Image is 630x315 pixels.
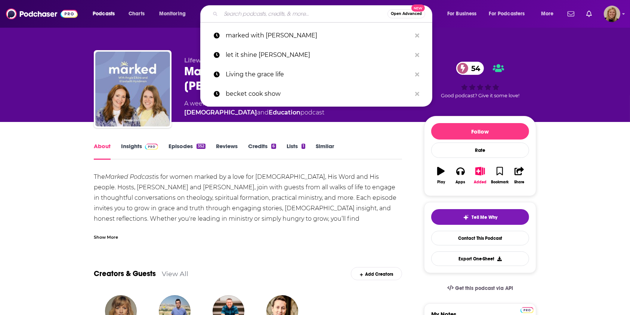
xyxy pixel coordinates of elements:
div: Bookmark [491,180,509,184]
a: Creators & Guests [94,269,156,278]
a: marked with [PERSON_NAME] [200,26,432,45]
em: Podcast [130,173,154,180]
span: 54 [464,62,484,75]
span: Open Advanced [391,12,422,16]
span: Get this podcast via API [455,285,513,291]
div: Rate [431,143,529,158]
a: becket cook show [200,84,432,104]
button: open menu [536,8,563,20]
img: User Profile [604,6,620,22]
a: Contact This Podcast [431,231,529,245]
a: Show notifications dropdown [583,7,595,20]
img: tell me why sparkle [463,214,469,220]
div: Add Creators [351,267,402,280]
button: Follow [431,123,529,140]
button: tell me why sparkleTell Me Why [431,209,529,225]
a: Lists1 [287,143,305,160]
div: Search podcasts, credits, & more... [207,5,439,22]
button: Open AdvancedNew [387,9,425,18]
span: More [541,9,554,19]
img: Marked with Angie Elkins and Elizabeth Hyndman [95,52,170,126]
div: Play [437,180,445,184]
a: InsightsPodchaser Pro [121,143,158,160]
button: open menu [442,8,486,20]
a: [DEMOGRAPHIC_DATA] [184,109,257,116]
button: Bookmark [490,162,509,189]
span: Good podcast? Give it some love! [441,93,519,98]
button: open menu [484,8,536,20]
a: Charts [124,8,149,20]
img: Podchaser Pro [145,144,158,150]
button: open menu [87,8,124,20]
button: Export One-Sheet [431,251,529,266]
a: View All [162,270,188,278]
span: , [272,100,273,107]
input: Search podcasts, credits, & more... [221,8,387,20]
img: Podchaser - Follow, Share and Rate Podcasts [6,7,78,21]
a: Get this podcast via API [441,279,519,297]
button: open menu [154,8,195,20]
div: Apps [456,180,466,184]
p: Living the grace life [226,65,411,84]
div: A weekly podcast [184,99,412,117]
p: becket cook show [226,84,411,104]
em: Marked [105,173,128,180]
a: Education [269,109,300,116]
div: Added [474,180,487,184]
span: Monitoring [159,9,186,19]
span: Podcasts [93,9,115,19]
div: 352 [197,144,206,149]
span: For Podcasters [489,9,525,19]
button: Show profile menu [604,6,620,22]
div: 54Good podcast? Give it some love! [424,57,536,104]
a: Reviews [216,143,238,160]
span: Charts [129,9,145,19]
p: let it shine angie elkins [226,45,411,65]
span: Tell Me Why [472,214,498,220]
a: Spirituality [237,100,272,107]
span: and [257,109,269,116]
p: marked with angie elkins [226,26,411,45]
div: Share [514,180,524,184]
div: 1 [302,144,305,149]
a: Episodes352 [169,143,206,160]
div: 6 [271,144,276,149]
img: Podchaser Pro [521,307,534,313]
a: Show notifications dropdown [565,7,577,20]
button: Share [510,162,529,189]
a: Religion [210,100,236,107]
button: Apps [451,162,470,189]
a: Pro website [521,306,534,313]
a: Credits6 [248,143,276,160]
a: 54 [456,62,484,75]
button: Play [431,162,451,189]
button: Added [470,162,490,189]
span: Lifeway Podcast Network [184,57,265,64]
span: New [411,4,425,12]
a: Similar [316,143,334,160]
a: let it shine [PERSON_NAME] [200,45,432,65]
span: Logged in as avansolkema [604,6,620,22]
span: , [236,100,237,107]
div: The is for women marked by a love for [DEMOGRAPHIC_DATA], His Word and His people. Hosts, [PERSON... [94,172,402,235]
a: Living the grace life [200,65,432,84]
a: About [94,143,111,160]
span: For Business [447,9,477,19]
